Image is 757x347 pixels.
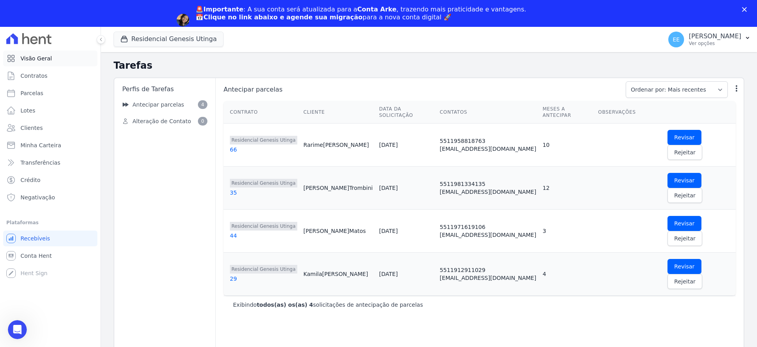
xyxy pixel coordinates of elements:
[196,6,526,21] div: : A sua conta será atualizada para a , trazendo mais praticidade e vantagens. 📅 para a nova conta...
[21,159,60,167] span: Transferências
[440,266,536,282] div: 5511912911029 [EMAIL_ADDRESS][DOMAIN_NAME]
[376,167,437,210] td: [DATE]
[117,97,212,112] a: Antecipar parcelas 4
[304,227,373,235] div: [PERSON_NAME] Matos
[3,231,97,246] a: Recebíveis
[117,114,212,129] a: Alteração de Contato 0
[21,252,52,260] span: Conta Hent
[742,7,750,12] div: Fechar
[3,68,97,84] a: Contratos
[674,234,695,242] span: Rejeitar
[3,248,97,264] a: Conta Hent
[357,6,396,13] b: Conta Arke
[539,101,595,124] th: Meses a antecipar
[198,117,207,126] span: 0
[6,218,94,227] div: Plataformas
[3,51,97,66] a: Visão Geral
[230,275,297,283] div: 29
[21,176,41,184] span: Crédito
[132,117,191,126] span: Alteração de Contato
[668,259,701,274] a: Revisar
[674,191,695,199] span: Rejeitar
[257,302,313,308] b: todos(as) os(as) 4
[3,103,97,118] a: Lotes
[3,189,97,205] a: Negativação
[230,265,297,274] span: Residencial Genesis Utinga
[376,124,437,167] td: [DATE]
[668,173,701,188] a: Revisar
[8,320,27,339] iframe: Intercom live chat
[230,189,297,197] div: 35
[132,101,184,109] span: Antecipar parcelas
[114,32,224,47] button: Residencial Genesis Utinga
[674,133,695,141] span: Revisar
[673,37,680,42] span: EE
[668,274,702,289] a: Rejeitar
[230,146,297,154] div: 66
[376,253,437,296] td: [DATE]
[674,219,695,227] span: Revisar
[440,223,536,239] div: 5511971619106 [EMAIL_ADDRESS][DOMAIN_NAME]
[304,270,373,278] div: Kamila [PERSON_NAME]
[21,124,43,132] span: Clientes
[300,101,376,124] th: Cliente
[3,137,97,153] a: Minha Carteira
[21,89,43,97] span: Parcelas
[196,26,261,35] a: Agendar migração
[689,32,741,40] p: [PERSON_NAME]
[233,301,423,309] p: Exibindo solicitações de antecipação de parcelas
[668,188,702,203] a: Rejeitar
[230,179,297,188] span: Residencial Genesis Utinga
[222,85,621,94] span: Antecipar parcelas
[21,234,50,242] span: Recebíveis
[3,85,97,101] a: Parcelas
[689,40,741,47] p: Ver opções
[196,6,243,13] b: 🚨Importante
[21,72,47,80] span: Contratos
[21,107,35,114] span: Lotes
[230,136,297,144] span: Residencial Genesis Utinga
[21,141,61,149] span: Minha Carteira
[21,193,55,201] span: Negativação
[304,184,373,192] div: [PERSON_NAME] Trombini
[230,222,297,231] span: Residencial Genesis Utinga
[662,28,757,51] button: EE [PERSON_NAME] Ver opções
[674,263,695,270] span: Revisar
[203,13,363,21] b: Clique no link abaixo e agende sua migração
[304,141,373,149] div: Rarime [PERSON_NAME]
[668,231,702,246] a: Rejeitar
[440,137,536,153] div: 5511958818763 [EMAIL_ADDRESS][DOMAIN_NAME]
[117,97,212,129] nav: Sidebar
[376,101,437,124] th: Data da Solicitação
[595,101,664,124] th: Observações
[198,100,207,109] span: 4
[436,101,539,124] th: Contatos
[668,145,702,160] a: Rejeitar
[543,270,592,278] div: 4
[177,14,189,26] img: Profile image for Adriane
[21,54,52,62] span: Visão Geral
[3,120,97,136] a: Clientes
[117,81,212,97] div: Perfis de Tarefas
[543,141,592,149] div: 10
[3,155,97,171] a: Transferências
[224,101,300,124] th: Contrato
[674,148,695,156] span: Rejeitar
[543,184,592,192] div: 12
[230,232,297,240] div: 44
[674,176,695,184] span: Revisar
[668,130,701,145] a: Revisar
[376,210,437,253] td: [DATE]
[3,172,97,188] a: Crédito
[440,180,536,196] div: 5511981334135 [EMAIL_ADDRESS][DOMAIN_NAME]
[543,227,592,235] div: 3
[674,278,695,285] span: Rejeitar
[114,58,744,73] h2: Tarefas
[668,216,701,231] a: Revisar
